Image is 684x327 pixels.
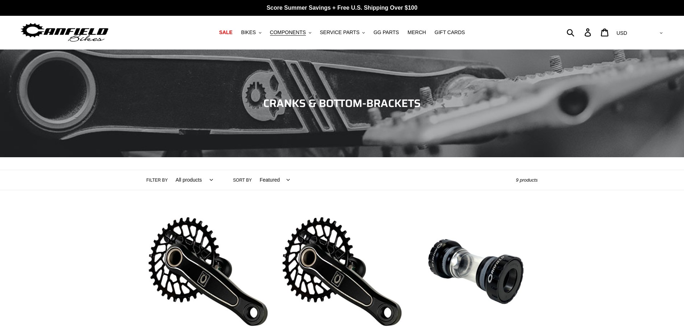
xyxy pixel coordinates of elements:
[320,29,359,36] span: SERVICE PARTS
[571,24,589,40] input: Search
[434,29,465,36] span: GIFT CARDS
[233,177,252,183] label: Sort by
[408,29,426,36] span: MERCH
[270,29,306,36] span: COMPONENTS
[215,28,236,37] a: SALE
[241,29,256,36] span: BIKES
[316,28,368,37] button: SERVICE PARTS
[370,28,403,37] a: GG PARTS
[404,28,429,37] a: MERCH
[146,177,168,183] label: Filter by
[20,21,110,44] img: Canfield Bikes
[516,177,538,183] span: 9 products
[219,29,232,36] span: SALE
[431,28,469,37] a: GIFT CARDS
[373,29,399,36] span: GG PARTS
[237,28,265,37] button: BIKES
[263,95,421,112] span: CRANKS & BOTTOM-BRACKETS
[266,28,315,37] button: COMPONENTS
